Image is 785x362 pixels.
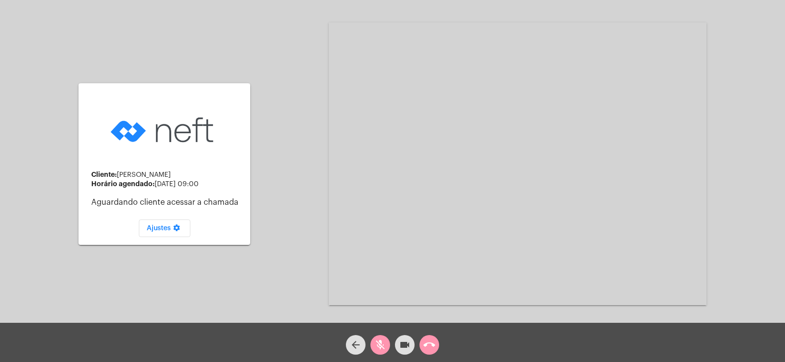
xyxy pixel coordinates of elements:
[350,339,362,351] mat-icon: arrow_back
[139,219,190,237] button: Ajustes
[91,171,117,178] strong: Cliente:
[91,180,155,187] strong: Horário agendado:
[171,224,183,236] mat-icon: settings
[423,339,435,351] mat-icon: call_end
[91,180,242,188] div: [DATE] 09:00
[108,102,221,158] img: logo-neft-novo-2.png
[91,198,242,207] p: Aguardando cliente acessar a chamada
[399,339,411,351] mat-icon: videocam
[147,225,183,232] span: Ajustes
[91,171,242,179] div: [PERSON_NAME]
[374,339,386,351] mat-icon: mic_off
